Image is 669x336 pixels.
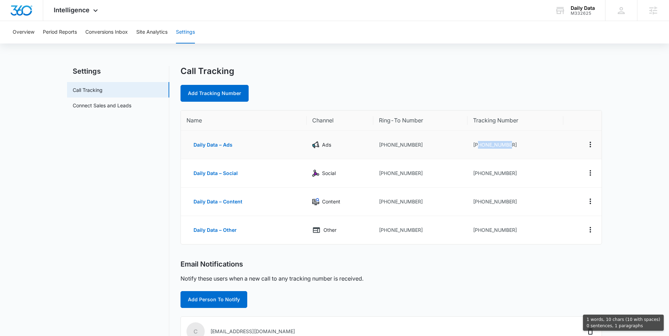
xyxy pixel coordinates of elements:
a: Connect Sales and Leads [73,102,131,109]
button: Actions [585,167,596,179]
h2: Email Notifications [181,260,243,269]
td: [PHONE_NUMBER] [467,216,563,244]
p: Other [323,226,336,234]
div: account name [571,5,595,11]
button: Daily Data – Other [186,222,244,238]
img: Social [312,170,319,177]
td: [PHONE_NUMBER] [373,131,467,159]
td: [PHONE_NUMBER] [467,159,563,188]
a: Call Tracking [73,86,103,94]
button: Add Person To Notify [181,291,247,308]
button: Actions [585,196,596,207]
button: Actions [585,224,596,235]
p: Content [322,198,340,206]
button: Daily Data – Content [186,193,249,210]
button: Conversions Inbox [85,21,128,43]
h1: Call Tracking [181,66,234,76]
button: Daily Data – Social [186,165,245,182]
button: Daily Data – Ads [186,136,240,153]
a: Add Tracking Number [181,85,249,102]
button: Site Analytics [136,21,168,43]
span: Intelligence [54,6,90,14]
th: Tracking Number [467,110,563,131]
img: Ads [312,141,319,148]
button: Period Reports [43,21,77,43]
button: Settings [176,21,195,43]
td: [PHONE_NUMBER] [373,188,467,216]
th: Name [181,110,307,131]
div: account id [571,11,595,16]
td: [PHONE_NUMBER] [467,188,563,216]
td: [PHONE_NUMBER] [467,131,563,159]
th: Ring-To Number [373,110,467,131]
button: Overview [13,21,34,43]
img: Content [312,198,319,205]
p: Notify these users when a new call to any tracking number is received. [181,274,363,283]
p: Social [322,169,336,177]
button: Actions [585,139,596,150]
th: Channel [307,110,373,131]
td: [PHONE_NUMBER] [373,216,467,244]
p: Ads [322,141,331,149]
h2: Settings [67,66,169,76]
td: [PHONE_NUMBER] [373,159,467,188]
